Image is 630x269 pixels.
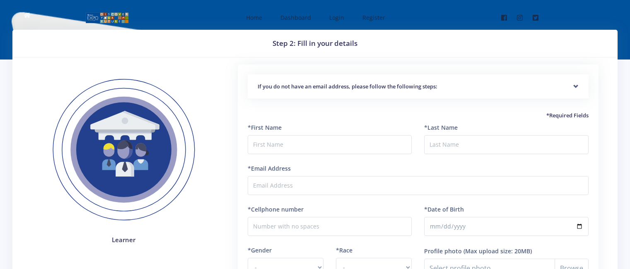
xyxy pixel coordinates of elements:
label: *First Name [248,123,282,132]
a: Register [354,7,392,29]
span: Home [246,14,262,21]
input: Number with no spaces [248,217,412,236]
h5: *Required Fields [248,112,589,120]
img: logo01.png [85,12,129,24]
h4: Learner [38,235,210,245]
label: *Gender [248,246,272,255]
label: *Email Address [248,164,291,173]
input: Email Address [248,176,589,195]
label: *Date of Birth [424,205,464,214]
span: Dashboard [280,14,311,21]
label: *Last Name [424,123,458,132]
span: Register [362,14,385,21]
a: Dashboard [272,7,318,29]
h5: If you do not have an email address, please follow the following steps: [258,83,579,91]
span: Login [329,14,344,21]
label: *Race [336,246,352,255]
input: First Name [248,135,412,154]
label: Profile photo [424,247,462,255]
a: Home [238,7,269,29]
img: Learner [38,64,210,236]
a: Login [321,7,351,29]
h3: Step 2: Fill in your details [22,38,608,49]
input: Last Name [424,135,589,154]
label: (Max upload size: 20MB) [463,247,532,255]
label: *Cellphone number [248,205,304,214]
